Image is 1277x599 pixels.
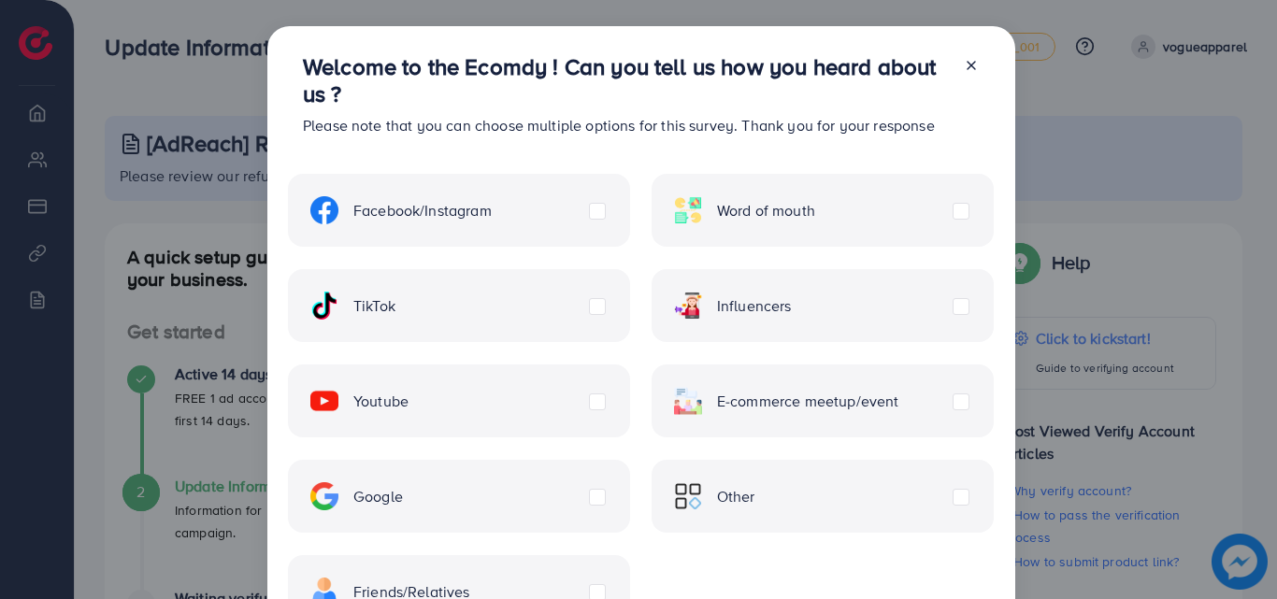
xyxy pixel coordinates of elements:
[353,200,492,221] span: Facebook/Instagram
[353,486,403,507] span: Google
[674,482,702,510] img: ic-other.99c3e012.svg
[310,482,338,510] img: ic-google.5bdd9b68.svg
[674,292,702,320] img: ic-influencers.a620ad43.svg
[303,114,949,136] p: Please note that you can choose multiple options for this survey. Thank you for your response
[310,196,338,224] img: ic-facebook.134605ef.svg
[310,387,338,415] img: ic-youtube.715a0ca2.svg
[717,486,755,507] span: Other
[353,295,395,317] span: TikTok
[310,292,338,320] img: ic-tiktok.4b20a09a.svg
[717,295,792,317] span: Influencers
[674,387,702,415] img: ic-ecommerce.d1fa3848.svg
[717,391,899,412] span: E-commerce meetup/event
[717,200,815,221] span: Word of mouth
[303,53,949,107] h3: Welcome to the Ecomdy ! Can you tell us how you heard about us ?
[674,196,702,224] img: ic-word-of-mouth.a439123d.svg
[353,391,409,412] span: Youtube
